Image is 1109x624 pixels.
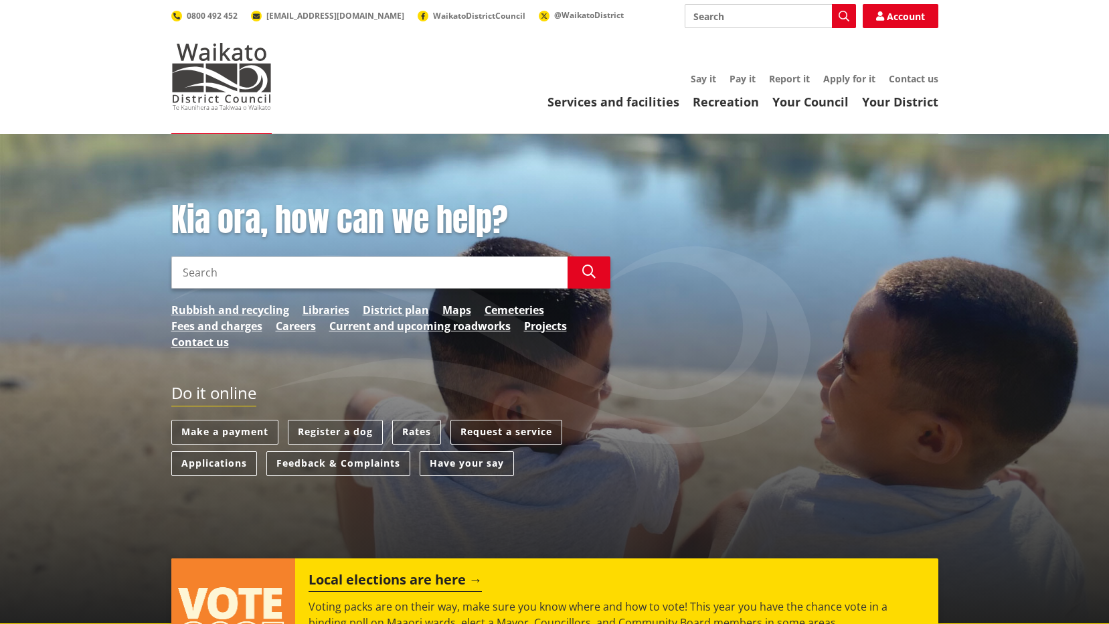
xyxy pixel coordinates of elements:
[420,451,514,476] a: Have your say
[171,334,229,350] a: Contact us
[862,94,938,110] a: Your District
[329,318,511,334] a: Current and upcoming roadworks
[171,384,256,407] h2: Do it online
[171,43,272,110] img: Waikato District Council - Te Kaunihera aa Takiwaa o Waikato
[685,4,856,28] input: Search input
[524,318,567,334] a: Projects
[303,302,349,318] a: Libraries
[171,420,278,445] a: Make a payment
[309,572,482,592] h2: Local elections are here
[171,318,262,334] a: Fees and charges
[187,10,238,21] span: 0800 492 452
[433,10,525,21] span: WaikatoDistrictCouncil
[554,9,624,21] span: @WaikatoDistrict
[276,318,316,334] a: Careers
[171,10,238,21] a: 0800 492 452
[171,302,289,318] a: Rubbish and recycling
[769,72,810,85] a: Report it
[442,302,471,318] a: Maps
[171,256,568,289] input: Search input
[823,72,875,85] a: Apply for it
[772,94,849,110] a: Your Council
[251,10,404,21] a: [EMAIL_ADDRESS][DOMAIN_NAME]
[418,10,525,21] a: WaikatoDistrictCouncil
[288,420,383,445] a: Register a dog
[691,72,716,85] a: Say it
[171,201,610,240] h1: Kia ora, how can we help?
[539,9,624,21] a: @WaikatoDistrict
[889,72,938,85] a: Contact us
[863,4,938,28] a: Account
[547,94,679,110] a: Services and facilities
[485,302,544,318] a: Cemeteries
[171,451,257,476] a: Applications
[693,94,759,110] a: Recreation
[266,10,404,21] span: [EMAIL_ADDRESS][DOMAIN_NAME]
[363,302,429,318] a: District plan
[266,451,410,476] a: Feedback & Complaints
[730,72,756,85] a: Pay it
[392,420,441,445] a: Rates
[450,420,562,445] a: Request a service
